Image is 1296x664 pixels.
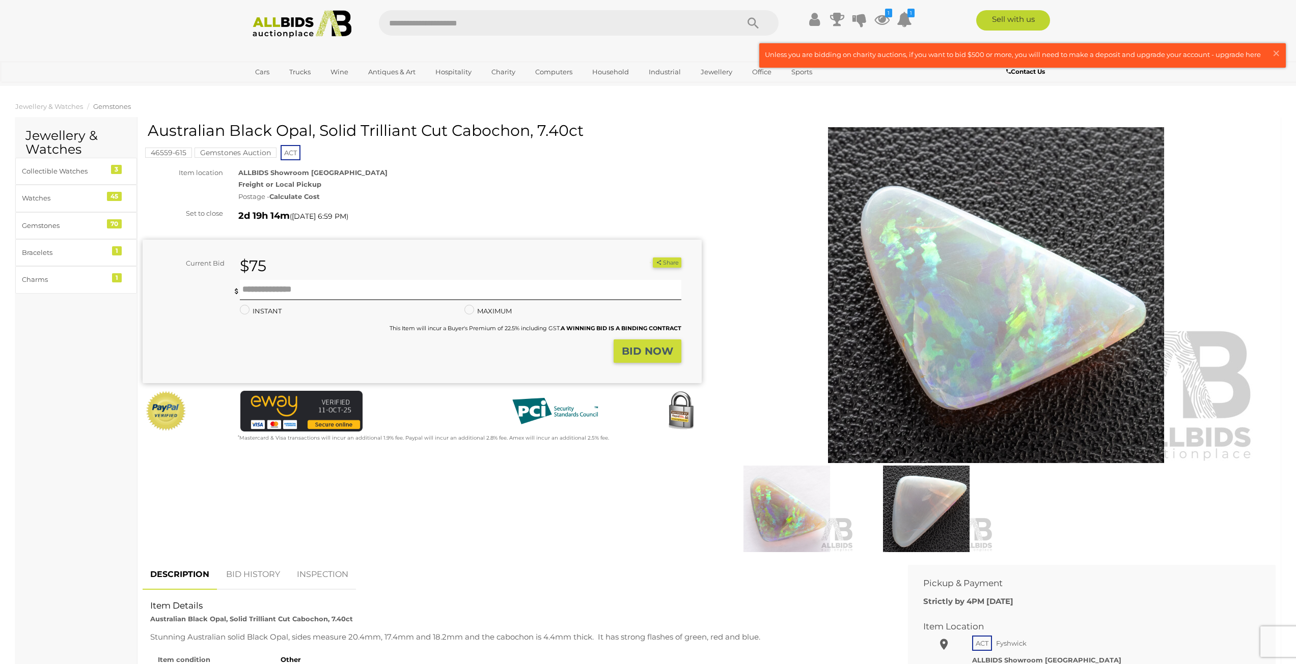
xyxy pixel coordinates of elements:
[1272,43,1281,63] span: ×
[238,210,290,221] strong: 2d 19h 14m
[195,148,277,158] mark: Gemstones Auction
[694,64,739,80] a: Jewellery
[22,220,106,232] div: Gemstones
[112,273,122,282] div: 1
[923,579,1245,588] h2: Pickup & Payment
[249,80,334,97] a: [GEOGRAPHIC_DATA]
[22,247,106,258] div: Bracelets
[290,212,348,220] span: ( )
[112,246,122,255] div: 1
[148,122,699,139] h1: Australian Black Opal, Solid Trilliant Cut Cabochon, 7.40ct
[390,325,681,332] small: This Item will incur a Buyer's Premium of 22.5% including GST.
[660,391,701,431] img: Secured by Rapid SSL
[785,64,819,80] a: Sports
[923,622,1245,631] h2: Item Location
[15,102,83,110] a: Jewellery & Watches
[324,64,355,80] a: Wine
[238,168,388,177] strong: ALLBIDS Showroom [GEOGRAPHIC_DATA]
[15,266,137,293] a: Charms 1
[238,180,321,188] strong: Freight or Local Pickup
[923,596,1013,606] b: Strictly by 4PM [DATE]
[720,466,854,552] img: Australian Black Opal, Solid Trilliant Cut Cabochon, 7.40ct
[586,64,636,80] a: Household
[972,636,992,651] span: ACT
[735,127,1257,463] img: Australian Black Opal, Solid Trilliant Cut Cabochon, 7.40ct
[642,64,687,80] a: Industrial
[22,274,106,285] div: Charms
[292,212,346,221] span: [DATE] 6:59 PM
[485,64,522,80] a: Charity
[641,257,651,268] li: Watch this item
[289,560,356,590] a: INSPECTION
[429,64,478,80] a: Hospitality
[15,212,137,239] a: Gemstones 70
[15,158,137,185] a: Collectible Watches 3
[240,391,363,431] img: eWAY Payment Gateway
[281,145,300,160] span: ACT
[1006,68,1045,75] b: Contact Us
[728,10,779,36] button: Search
[107,219,122,228] div: 70
[135,167,231,179] div: Item location
[972,656,1121,664] strong: ALLBIDS Showroom [GEOGRAPHIC_DATA]
[504,391,606,431] img: PCI DSS compliant
[15,239,137,266] a: Bracelets 1
[145,391,187,431] img: Official PayPal Seal
[195,149,277,157] a: Gemstones Auction
[362,64,422,80] a: Antiques & Art
[283,64,317,80] a: Trucks
[25,129,127,157] h2: Jewellery & Watches
[529,64,579,80] a: Computers
[249,64,276,80] a: Cars
[150,615,353,623] strong: Australian Black Opal, Solid Trilliant Cut Cabochon, 7.40ct
[143,257,232,269] div: Current Bid
[247,10,357,38] img: Allbids.com.au
[22,165,106,177] div: Collectible Watches
[240,305,282,317] label: INSTANT
[885,9,892,17] i: 1
[897,10,912,28] a: 1
[145,149,192,157] a: 46559-615
[464,305,512,317] label: MAXIMUM
[859,466,994,552] img: Australian Black Opal, Solid Trilliant Cut Cabochon, 7.40ct
[269,192,320,200] strong: Calculate Cost
[143,560,217,590] a: DESCRIPTION
[874,10,890,28] a: 1
[746,64,778,80] a: Office
[135,208,231,219] div: Set to close
[238,191,702,203] div: Postage -
[281,655,301,663] strong: Other
[238,435,609,441] small: Mastercard & Visa transactions will incur an additional 1.9% fee. Paypal will incur an additional...
[150,630,885,644] div: Stunning Australian solid Black Opal, sides measure 20.4mm, 17.4mm and 18.2mm and the cabochon is...
[111,165,122,174] div: 3
[150,601,885,611] h2: Item Details
[653,257,681,268] button: Share
[158,655,210,663] strong: Item condition
[1006,66,1047,77] a: Contact Us
[907,9,915,17] i: 1
[218,560,288,590] a: BID HISTORY
[93,102,131,110] a: Gemstones
[994,637,1029,650] span: Fyshwick
[561,325,681,332] b: A WINNING BID IS A BINDING CONTRACT
[614,339,681,363] button: BID NOW
[22,192,106,204] div: Watches
[622,345,673,357] strong: BID NOW
[976,10,1050,31] a: Sell with us
[107,192,122,201] div: 45
[240,256,266,275] strong: $75
[145,148,192,158] mark: 46559-615
[15,185,137,212] a: Watches 45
